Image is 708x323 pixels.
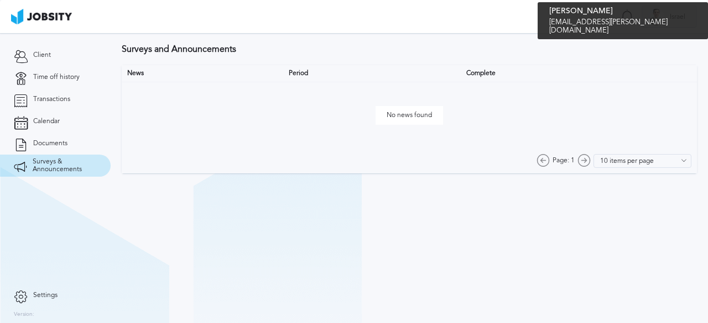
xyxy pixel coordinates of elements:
[33,158,97,173] span: Surveys & Announcements
[664,13,691,21] span: Israel
[122,44,697,54] h3: Surveys and Announcements
[33,96,70,103] span: Transactions
[122,65,283,82] th: News
[553,157,575,165] span: Page: 1
[11,9,72,24] img: ab4bad089aa723f57921c736e9817d99.png
[642,6,697,28] button: IIsrael
[461,65,697,82] th: Complete
[14,311,34,318] label: Version:
[283,65,461,82] th: Period
[33,118,60,125] span: Calendar
[648,9,664,25] div: I
[33,51,51,59] span: Client
[376,106,443,125] span: No news found
[33,292,58,299] span: Settings
[33,140,67,147] span: Documents
[33,73,80,81] span: Time off history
